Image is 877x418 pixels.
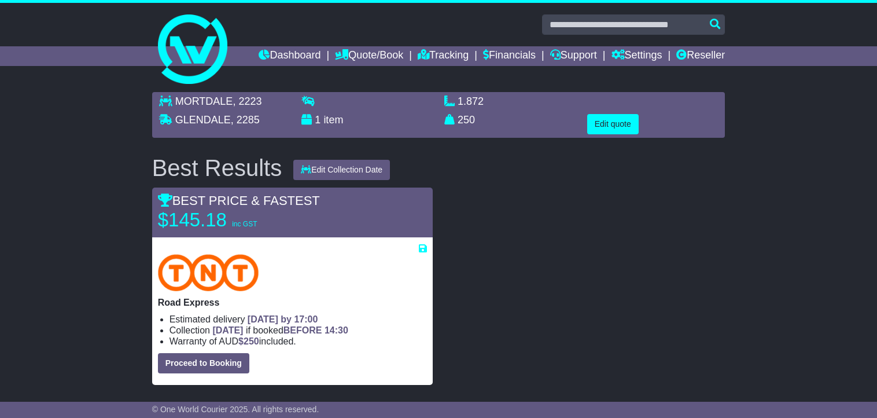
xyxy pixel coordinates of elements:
span: 250 [458,114,475,126]
span: MORTDALE [175,96,233,107]
li: Collection [169,325,427,336]
span: BEFORE [283,325,322,335]
button: Proceed to Booking [158,353,249,373]
button: Edit quote [587,114,639,134]
a: Support [550,46,597,66]
p: Road Express [158,297,427,308]
span: [DATE] [212,325,243,335]
div: Best Results [146,155,288,181]
button: Edit Collection Date [293,160,390,180]
span: , 2223 [233,96,261,107]
a: Quote/Book [335,46,403,66]
a: Reseller [676,46,725,66]
span: 1 [315,114,320,126]
span: 250 [244,336,259,346]
li: Estimated delivery [169,314,427,325]
p: $145.18 [158,208,303,232]
span: item [323,114,343,126]
span: 14:30 [325,325,348,335]
span: 1.872 [458,96,484,107]
img: TNT Domestic: Road Express [158,254,259,291]
li: Warranty of AUD included. [169,336,427,347]
a: Financials [483,46,536,66]
span: , 2285 [231,114,260,126]
a: Dashboard [259,46,320,66]
span: © One World Courier 2025. All rights reserved. [152,405,319,414]
span: inc GST [232,220,257,228]
span: if booked [212,325,348,335]
a: Settings [611,46,662,66]
span: $ [238,336,259,346]
a: Tracking [418,46,469,66]
span: [DATE] by 17:00 [248,314,318,324]
span: GLENDALE [175,114,231,126]
span: BEST PRICE & FASTEST [158,193,320,208]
